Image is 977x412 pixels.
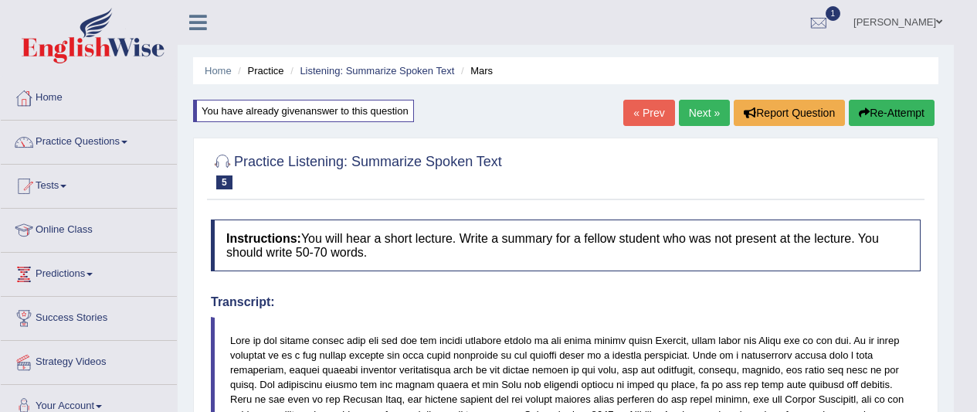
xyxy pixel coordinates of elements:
span: 1 [826,6,841,21]
a: Practice Questions [1,121,177,159]
a: « Prev [623,100,674,126]
a: Online Class [1,209,177,247]
h4: Transcript: [211,295,921,309]
h2: Practice Listening: Summarize Spoken Text [211,151,502,189]
a: Strategy Videos [1,341,177,380]
a: Success Stories [1,297,177,335]
h4: You will hear a short lecture. Write a summary for a fellow student who was not present at the le... [211,220,921,271]
a: Next » [679,100,730,126]
a: Home [205,65,232,77]
li: Practice [234,63,283,78]
a: Home [1,77,177,115]
div: You have already given answer to this question [193,100,414,122]
span: 5 [216,175,232,189]
button: Report Question [734,100,845,126]
li: Mars [457,63,493,78]
b: Instructions: [226,232,301,245]
a: Listening: Summarize Spoken Text [300,65,454,77]
a: Predictions [1,253,177,291]
button: Re-Attempt [849,100,935,126]
a: Tests [1,165,177,203]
